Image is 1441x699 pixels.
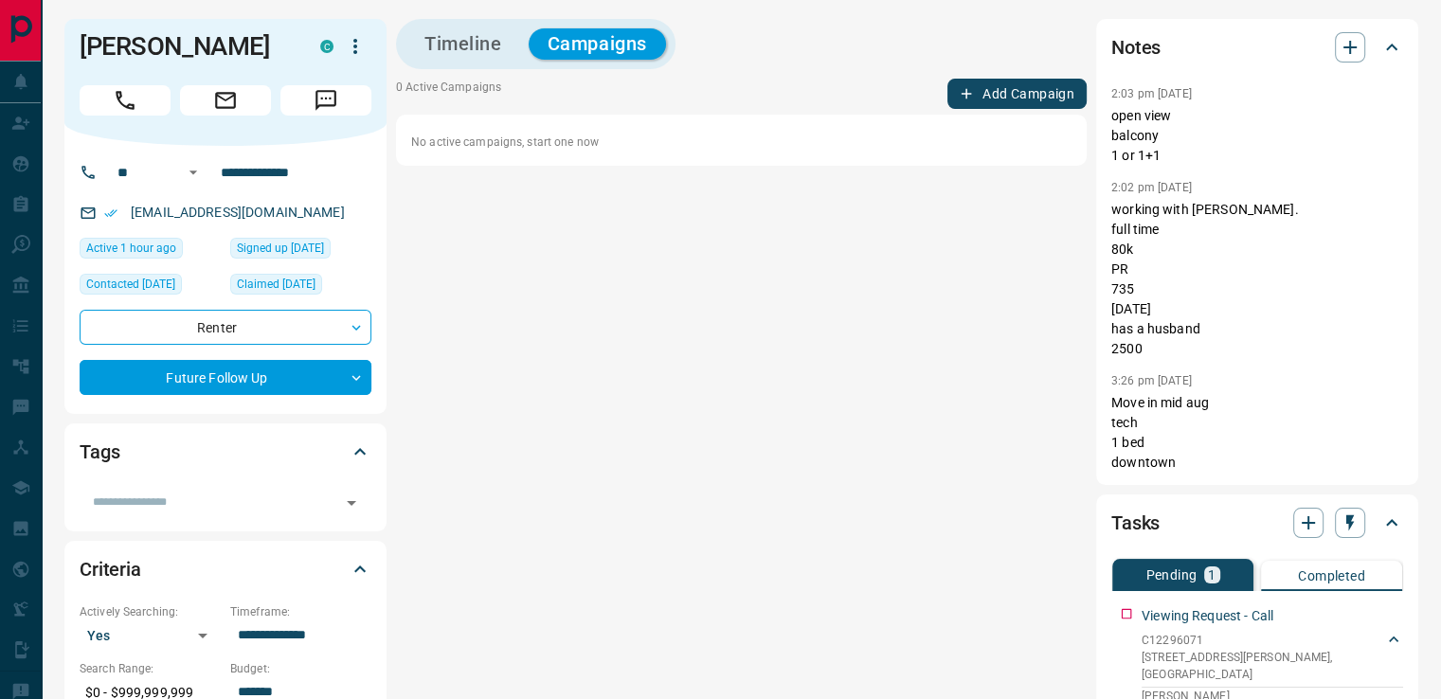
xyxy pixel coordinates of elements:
p: 0 Active Campaigns [396,79,501,109]
p: working with [PERSON_NAME]. full time 80k PR 735 [DATE] has a husband 2500 [1111,200,1403,359]
div: Notes [1111,25,1403,70]
h1: [PERSON_NAME] [80,31,292,62]
h2: Notes [1111,32,1161,63]
span: Signed up [DATE] [237,239,324,258]
div: Tasks [1111,500,1403,546]
p: Timeframe: [230,603,371,620]
div: Criteria [80,547,371,592]
a: [EMAIL_ADDRESS][DOMAIN_NAME] [131,205,345,220]
span: Message [280,85,371,116]
span: Claimed [DATE] [237,275,315,294]
div: C12296071[STREET_ADDRESS][PERSON_NAME],[GEOGRAPHIC_DATA] [1142,628,1403,687]
p: Search Range: [80,660,221,677]
div: Tags [80,429,371,475]
button: Add Campaign [947,79,1087,109]
div: Thu Apr 03 2025 [230,238,371,264]
span: Email [180,85,271,116]
p: Viewing Request - Call [1142,606,1273,626]
p: Move in mid aug tech 1 bed downtown [1111,393,1403,473]
p: Budget: [230,660,371,677]
div: Fri Apr 04 2025 [80,274,221,300]
p: 2:02 pm [DATE] [1111,181,1192,194]
p: Pending [1145,568,1197,582]
div: Future Follow Up [80,360,371,395]
button: Open [338,490,365,516]
div: Tue Aug 12 2025 [80,238,221,264]
div: condos.ca [320,40,333,53]
p: No active campaigns, start one now [411,134,1072,151]
p: 3:26 pm [DATE] [1111,374,1192,387]
p: open view balcony 1 or 1+1 [1111,106,1403,166]
button: Campaigns [529,28,666,60]
p: 1 [1208,568,1216,582]
p: [STREET_ADDRESS][PERSON_NAME] , [GEOGRAPHIC_DATA] [1142,649,1384,683]
span: Call [80,85,171,116]
div: Renter [80,310,371,345]
h2: Tasks [1111,508,1160,538]
h2: Criteria [80,554,141,584]
button: Timeline [405,28,521,60]
div: Fri Apr 04 2025 [230,274,371,300]
p: Completed [1298,569,1365,582]
h2: Tags [80,437,119,467]
span: Active 1 hour ago [86,239,176,258]
p: 2:03 pm [DATE] [1111,87,1192,100]
button: Open [182,161,205,184]
svg: Email Verified [104,206,117,220]
div: Yes [80,620,221,651]
span: Contacted [DATE] [86,275,175,294]
p: Actively Searching: [80,603,221,620]
p: C12296071 [1142,632,1384,649]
